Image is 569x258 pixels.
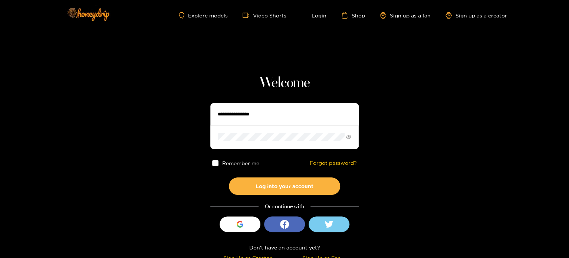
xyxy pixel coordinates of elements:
[243,12,253,19] span: video-camera
[341,12,365,19] a: Shop
[179,12,228,19] a: Explore models
[380,12,431,19] a: Sign up as a fan
[222,160,259,166] span: Remember me
[229,177,340,195] button: Log into your account
[210,243,359,252] div: Don't have an account yet?
[346,135,351,140] span: eye-invisible
[310,160,357,166] a: Forgot password?
[301,12,326,19] a: Login
[210,202,359,211] div: Or continue with
[445,12,507,19] a: Sign up as a creator
[243,12,286,19] a: Video Shorts
[210,74,359,92] h1: Welcome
